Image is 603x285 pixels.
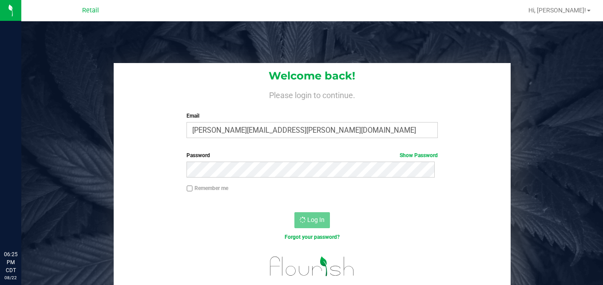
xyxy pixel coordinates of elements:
[285,234,340,240] a: Forgot your password?
[186,184,228,192] label: Remember me
[186,186,193,192] input: Remember me
[82,7,99,14] span: Retail
[186,112,438,120] label: Email
[186,152,210,158] span: Password
[307,216,325,223] span: Log In
[114,89,510,99] h4: Please login to continue.
[528,7,586,14] span: Hi, [PERSON_NAME]!
[4,274,17,281] p: 08/22
[262,250,361,282] img: flourish_logo.svg
[4,250,17,274] p: 06:25 PM CDT
[400,152,438,158] a: Show Password
[114,70,510,82] h1: Welcome back!
[294,212,330,228] button: Log In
